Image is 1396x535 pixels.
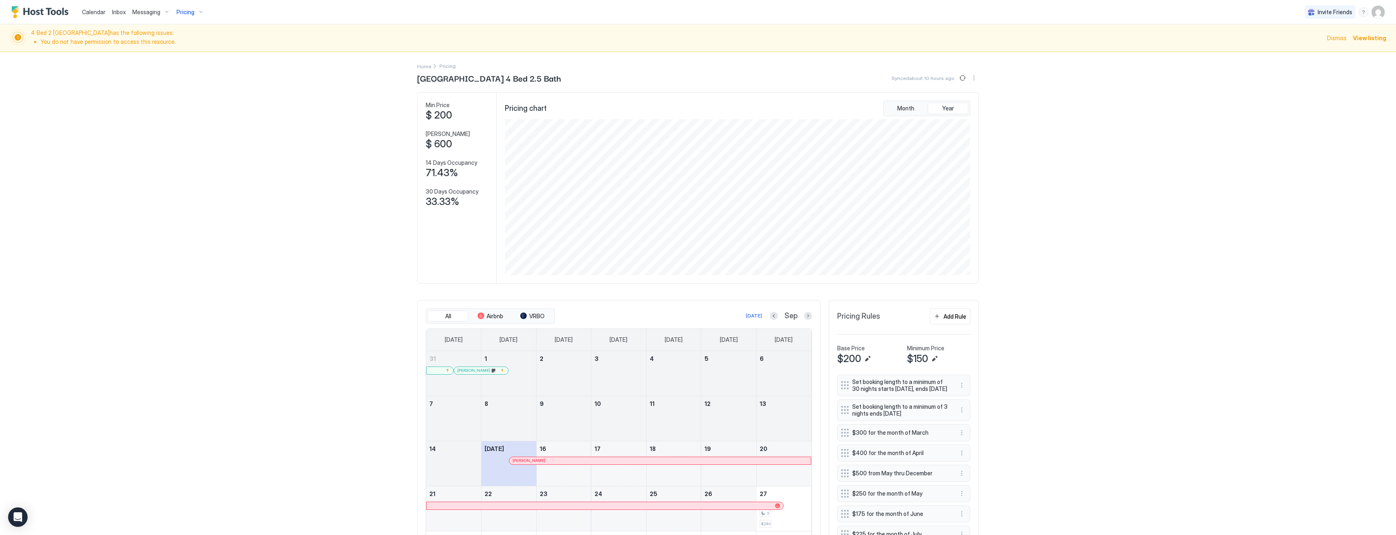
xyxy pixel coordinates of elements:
span: [PERSON_NAME] [513,458,545,463]
a: September 26, 2025 [701,486,756,501]
td: September 22, 2025 [481,486,536,531]
div: menu [1359,7,1368,17]
a: September 16, 2025 [536,441,591,456]
span: 5 [704,355,709,362]
div: menu [969,73,979,83]
button: More options [957,405,967,415]
span: [DATE] [485,445,504,452]
button: More options [957,428,967,438]
a: Thursday [657,329,691,351]
a: September 12, 2025 [701,396,756,411]
span: Synced about 10 hours ago [892,75,954,81]
td: September 14, 2025 [426,441,481,486]
button: All [428,311,468,322]
a: September 21, 2025 [426,486,481,501]
span: 19 [704,445,711,452]
span: [DATE] [500,336,517,343]
a: Friday [712,329,746,351]
span: 3 [595,355,599,362]
span: 21 [429,490,435,497]
div: [PERSON_NAME] [513,458,808,463]
span: $300 for the month of March [852,429,949,436]
a: Saturday [767,329,801,351]
a: September 7, 2025 [426,396,481,411]
div: menu [957,428,967,438]
a: Tuesday [547,329,581,351]
td: September 6, 2025 [756,351,811,396]
span: Messaging [132,9,160,16]
button: More options [969,73,979,83]
span: [DATE] [720,336,738,343]
span: Pricing chart [505,104,547,113]
span: Pricing [177,9,194,16]
button: More options [957,380,967,390]
td: September 27, 2025 [756,486,811,531]
span: Sep [784,311,797,321]
a: September 4, 2025 [646,351,701,366]
span: $ 200 [426,109,452,121]
span: 4 [650,355,654,362]
div: menu [957,468,967,478]
td: September 26, 2025 [701,486,756,531]
div: [DATE] [746,312,762,319]
td: September 17, 2025 [591,441,646,486]
span: [PERSON_NAME] [426,130,470,138]
button: More options [957,468,967,478]
span: $200 [837,353,861,365]
a: September 10, 2025 [591,396,646,411]
a: August 31, 2025 [426,351,481,366]
td: September 24, 2025 [591,486,646,531]
a: Home [417,62,431,70]
span: Inbox [112,9,126,15]
span: $250 for the month of May [852,490,949,497]
span: [DATE] [610,336,627,343]
span: 4 Bed 2 [GEOGRAPHIC_DATA] has the following issues: [31,29,1322,47]
span: 11 [650,400,655,407]
a: September 11, 2025 [646,396,701,411]
a: Host Tools Logo [11,6,72,18]
span: 3 [767,511,769,516]
span: Pricing Rules [837,312,880,321]
span: [GEOGRAPHIC_DATA] 4 Bed 2.5 Bath [417,72,561,84]
button: Edit [930,354,939,364]
span: Minimum Price [907,345,944,352]
span: 1 [485,355,487,362]
td: September 7, 2025 [426,396,481,441]
td: September 20, 2025 [756,441,811,486]
div: User profile [1372,6,1385,19]
button: Airbnb [470,311,511,322]
span: [DATE] [555,336,573,343]
span: 25 [650,490,657,497]
span: $400 for the month of April [852,449,949,457]
a: Monday [491,329,526,351]
a: Inbox [112,8,126,16]
td: September 25, 2025 [646,486,701,531]
div: menu [957,489,967,498]
span: Set booking length to a minimum of 3 nights ends [DATE] [852,403,949,417]
span: 9 [540,400,544,407]
td: September 15, 2025 [481,441,536,486]
span: Dismiss [1327,34,1346,42]
td: September 12, 2025 [701,396,756,441]
span: Year [942,105,954,112]
span: $500 from May thru December [852,470,949,477]
td: September 16, 2025 [536,441,591,486]
button: VRBO [512,311,553,322]
a: September 25, 2025 [646,486,701,501]
a: September 23, 2025 [536,486,591,501]
a: Wednesday [601,329,636,351]
div: Open Intercom Messenger [8,507,28,527]
button: Sync prices [958,73,967,83]
a: September 6, 2025 [756,351,811,366]
td: September 10, 2025 [591,396,646,441]
a: Calendar [82,8,106,16]
button: Previous month [770,312,778,320]
a: September 22, 2025 [481,486,536,501]
a: September 27, 2025 [756,486,811,501]
div: menu [957,405,967,415]
span: 23 [540,490,547,497]
span: 14 [429,445,436,452]
a: September 14, 2025 [426,441,481,456]
a: September 20, 2025 [756,441,811,456]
